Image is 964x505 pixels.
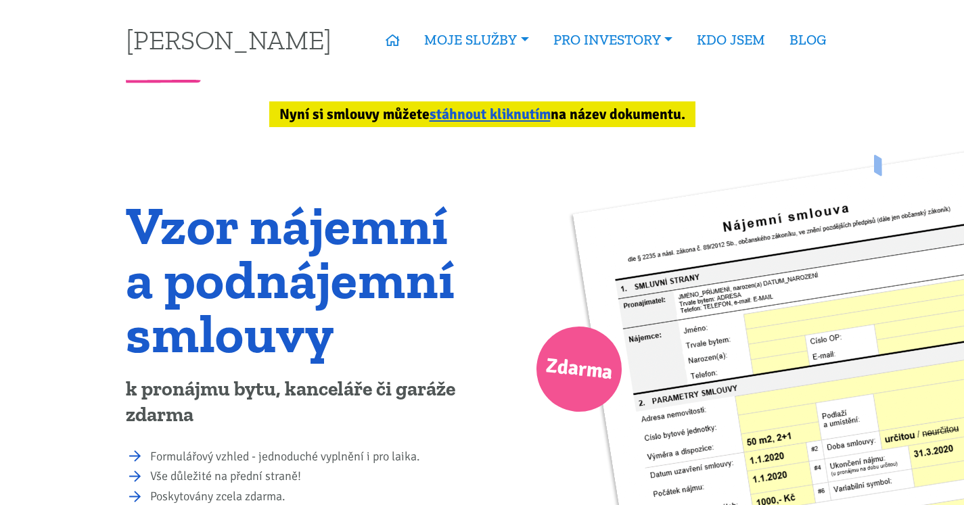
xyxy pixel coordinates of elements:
a: [PERSON_NAME] [126,26,331,53]
h1: Vzor nájemní a podnájemní smlouvy [126,198,473,360]
span: Zdarma [544,348,614,391]
a: stáhnout kliknutím [430,105,551,123]
a: BLOG [777,24,838,55]
div: Nyní si smlouvy můžete na název dokumentu. [269,101,695,127]
li: Vše důležité na přední straně! [150,467,473,486]
a: MOJE SLUŽBY [412,24,541,55]
a: PRO INVESTORY [541,24,685,55]
a: KDO JSEM [685,24,777,55]
p: k pronájmu bytu, kanceláře či garáže zdarma [126,377,473,428]
li: Formulářový vzhled - jednoduché vyplnění i pro laika. [150,448,473,466]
